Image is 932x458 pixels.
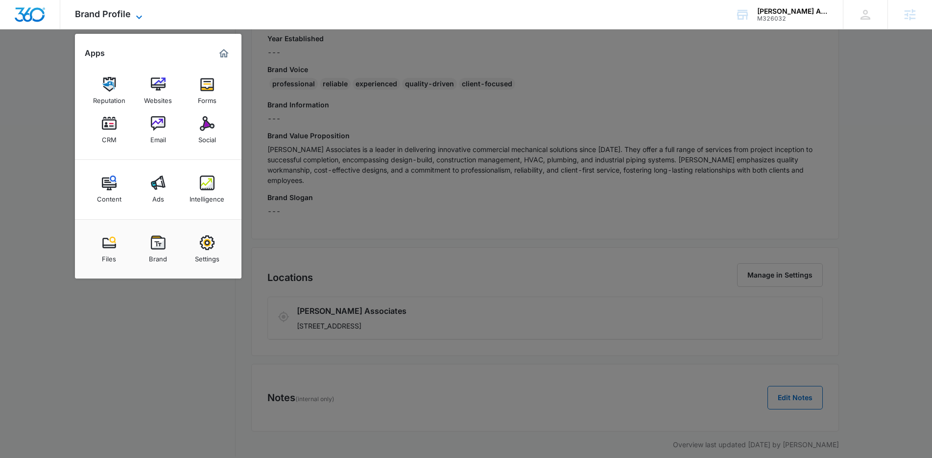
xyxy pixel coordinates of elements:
[93,92,125,104] div: Reputation
[140,171,177,208] a: Ads
[190,190,224,203] div: Intelligence
[102,250,116,263] div: Files
[189,171,226,208] a: Intelligence
[102,131,117,144] div: CRM
[198,131,216,144] div: Social
[140,111,177,149] a: Email
[216,46,232,61] a: Marketing 360® Dashboard
[75,9,131,19] span: Brand Profile
[150,131,166,144] div: Email
[85,49,105,58] h2: Apps
[140,72,177,109] a: Websites
[152,190,164,203] div: Ads
[189,72,226,109] a: Forms
[91,72,128,109] a: Reputation
[198,92,216,104] div: Forms
[149,250,167,263] div: Brand
[91,230,128,268] a: Files
[144,92,172,104] div: Websites
[140,230,177,268] a: Brand
[189,230,226,268] a: Settings
[189,111,226,149] a: Social
[757,15,829,22] div: account id
[757,7,829,15] div: account name
[97,190,121,203] div: Content
[195,250,219,263] div: Settings
[91,111,128,149] a: CRM
[91,171,128,208] a: Content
